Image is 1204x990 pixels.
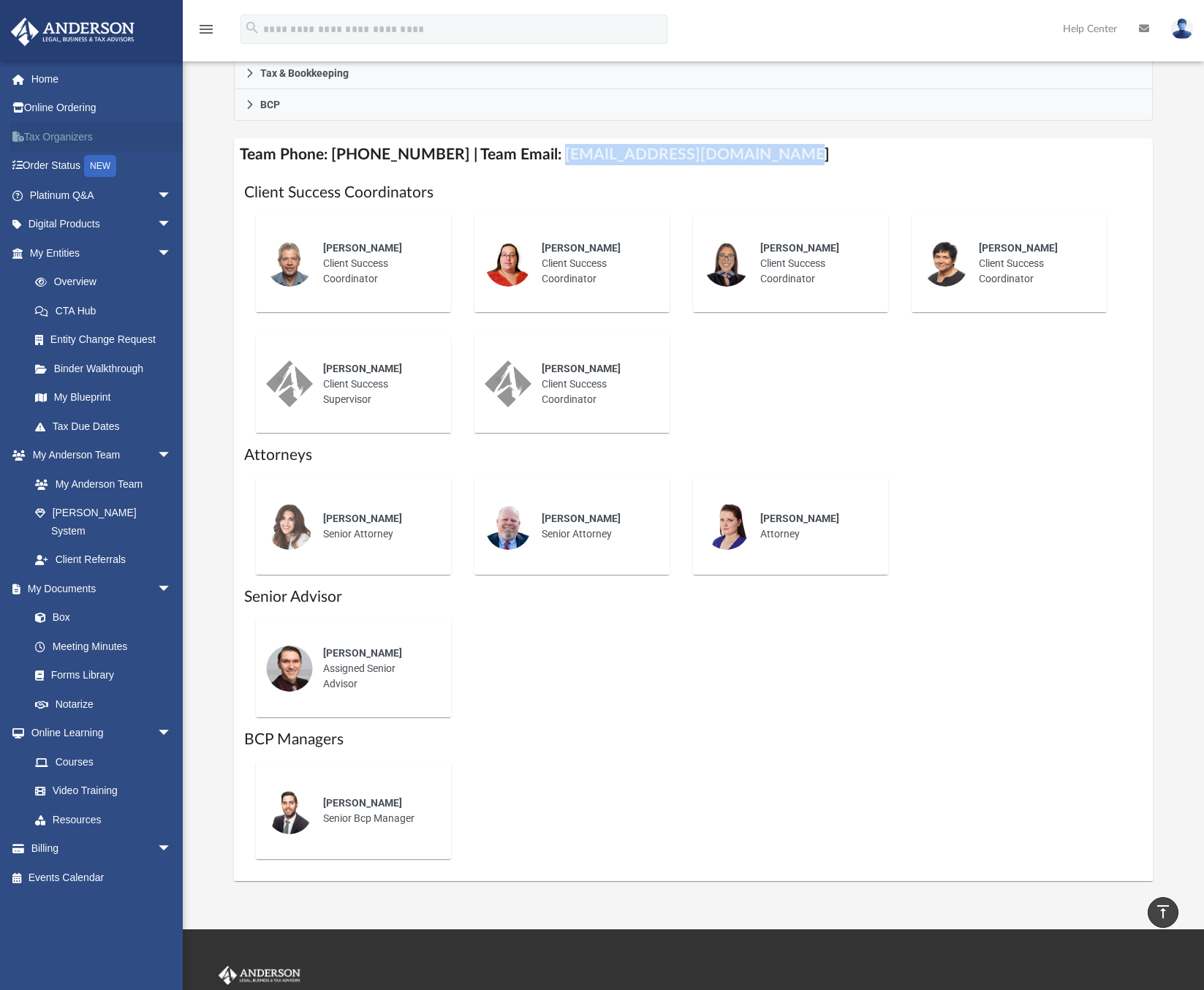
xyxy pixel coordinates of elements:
[234,89,1153,121] a: BCP
[266,503,313,550] img: thumbnail
[197,28,215,38] a: menu
[20,325,194,355] a: Entity Change Request
[234,138,1153,171] h4: Team Phone: [PHONE_NUMBER] | Team Email: [EMAIL_ADDRESS][DOMAIN_NAME]
[703,240,750,287] img: thumbnail
[266,240,313,287] img: thumbnail
[20,661,179,690] a: Forms Library
[703,503,750,550] img: thumbnail
[216,966,303,985] img: Anderson Advisors Platinum Portal
[10,122,194,151] a: Tax Organizers
[157,574,186,604] span: arrow_drop_down
[1154,903,1172,921] i: vertical_align_top
[1148,897,1178,928] a: vertical_align_top
[20,412,194,441] a: Tax Due Dates
[244,586,1143,608] h1: Senior Advisor
[20,354,194,383] a: Binder Walkthrough
[244,445,1143,466] h1: Attorneys
[20,296,194,325] a: CTA Hub
[20,689,186,719] a: Notarize
[323,647,402,659] span: [PERSON_NAME]
[1171,18,1193,39] img: User Pic
[84,155,116,177] div: NEW
[323,242,402,254] span: [PERSON_NAME]
[266,360,313,407] img: thumbnail
[10,64,194,94] a: Home
[313,501,441,552] div: Senior Attorney
[10,210,194,239] a: Digital Productsarrow_drop_down
[260,68,349,78] span: Tax & Bookkeeping
[313,351,441,417] div: Client Success Supervisor
[157,238,186,268] span: arrow_drop_down
[10,834,194,864] a: Billingarrow_drop_down
[10,574,186,603] a: My Documentsarrow_drop_down
[244,182,1143,203] h1: Client Success Coordinators
[10,719,186,748] a: Online Learningarrow_drop_down
[197,20,215,38] i: menu
[20,545,186,575] a: Client Referrals
[922,240,969,287] img: thumbnail
[157,834,186,864] span: arrow_drop_down
[20,603,179,632] a: Box
[323,797,402,809] span: [PERSON_NAME]
[157,441,186,471] span: arrow_drop_down
[485,503,531,550] img: thumbnail
[542,513,621,524] span: [PERSON_NAME]
[157,719,186,749] span: arrow_drop_down
[313,785,441,836] div: Senior Bcp Manager
[485,240,531,287] img: thumbnail
[542,242,621,254] span: [PERSON_NAME]
[260,99,280,110] span: BCP
[157,181,186,211] span: arrow_drop_down
[10,151,194,181] a: Order StatusNEW
[20,383,186,412] a: My Blueprint
[969,230,1097,297] div: Client Success Coordinator
[485,360,531,407] img: thumbnail
[20,805,186,834] a: Resources
[20,268,194,297] a: Overview
[760,513,839,524] span: [PERSON_NAME]
[323,513,402,524] span: [PERSON_NAME]
[10,441,186,470] a: My Anderson Teamarrow_drop_down
[244,729,1143,750] h1: BCP Managers
[10,94,194,123] a: Online Ordering
[531,501,659,552] div: Senior Attorney
[20,499,186,545] a: [PERSON_NAME] System
[531,230,659,297] div: Client Success Coordinator
[7,18,139,46] img: Anderson Advisors Platinum Portal
[531,351,659,417] div: Client Success Coordinator
[750,230,878,297] div: Client Success Coordinator
[20,632,186,661] a: Meeting Minutes
[10,238,194,268] a: My Entitiesarrow_drop_down
[20,776,179,806] a: Video Training
[979,242,1058,254] span: [PERSON_NAME]
[157,210,186,240] span: arrow_drop_down
[10,863,194,892] a: Events Calendar
[323,363,402,374] span: [PERSON_NAME]
[313,635,441,702] div: Assigned Senior Advisor
[750,501,878,552] div: Attorney
[266,645,313,692] img: thumbnail
[20,469,179,499] a: My Anderson Team
[20,747,186,776] a: Courses
[10,181,194,210] a: Platinum Q&Aarrow_drop_down
[244,20,260,36] i: search
[313,230,441,297] div: Client Success Coordinator
[234,58,1153,89] a: Tax & Bookkeeping
[266,787,313,834] img: thumbnail
[760,242,839,254] span: [PERSON_NAME]
[542,363,621,374] span: [PERSON_NAME]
